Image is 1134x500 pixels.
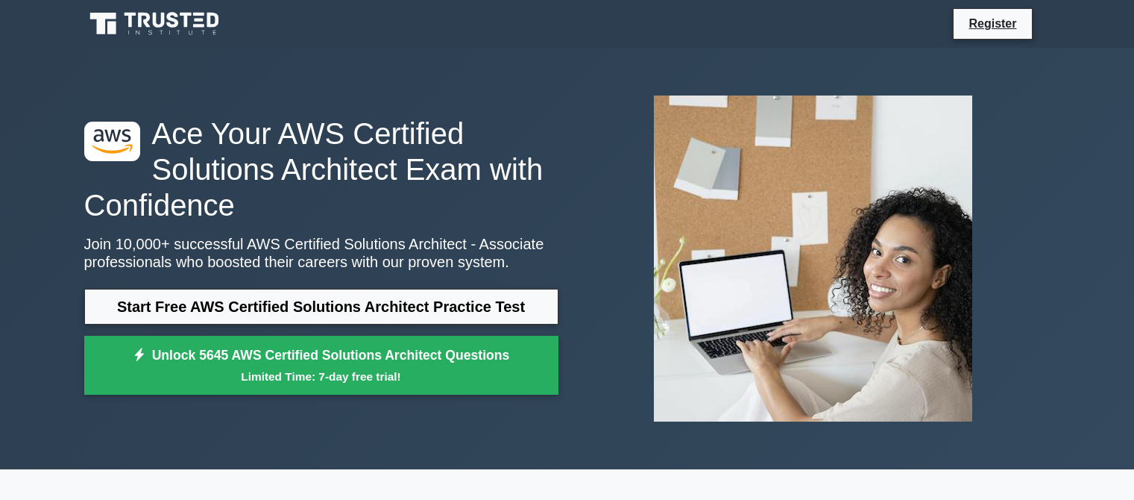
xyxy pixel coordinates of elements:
h1: Ace Your AWS Certified Solutions Architect Exam with Confidence [84,116,558,223]
a: Start Free AWS Certified Solutions Architect Practice Test [84,289,558,325]
a: Unlock 5645 AWS Certified Solutions Architect QuestionsLimited Time: 7-day free trial! [84,336,558,396]
a: Register [960,14,1025,33]
p: Join 10,000+ successful AWS Certified Solutions Architect - Associate professionals who boosted t... [84,235,558,271]
small: Limited Time: 7-day free trial! [103,368,540,385]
